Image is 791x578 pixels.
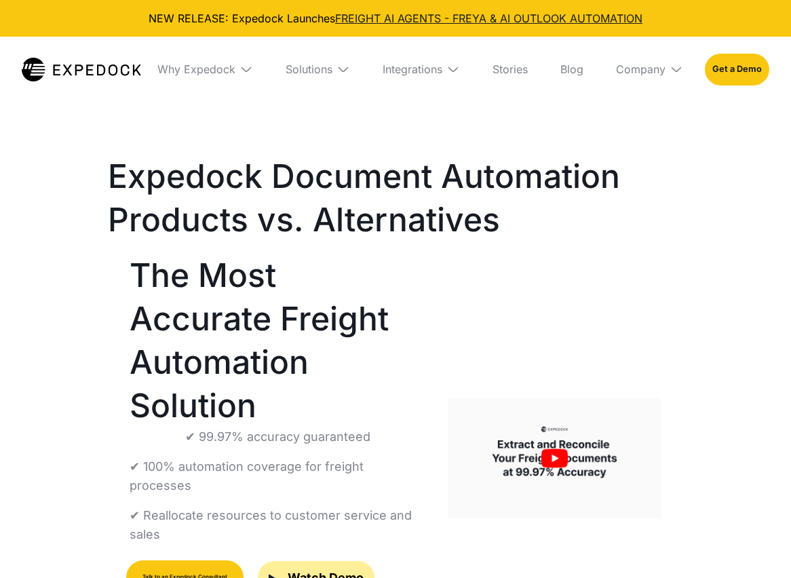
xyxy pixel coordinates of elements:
[130,254,426,427] h1: The Most Accurate Freight Automation Solution
[130,506,426,544] p: ✔ Reallocate resources to customer service and sales
[482,37,539,102] a: Stories
[549,37,594,102] a: Blog
[157,62,235,76] div: Why Expedock
[616,62,665,76] div: Company
[130,457,426,495] p: ✔ 100% automation coverage for freight processes
[286,62,332,76] div: Solutions
[335,12,642,25] a: FREIGHT AI AGENTS - FREYA & AI OUTLOOK AUTOMATION
[11,11,780,26] div: NEW RELEASE: Expedock Launches
[383,62,442,76] div: Integrations
[705,54,769,85] a: Get a Demo
[185,427,370,446] p: ✔ 99.97% accuracy guaranteed
[108,155,683,242] h1: Expedock Document Automation Products vs. Alternatives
